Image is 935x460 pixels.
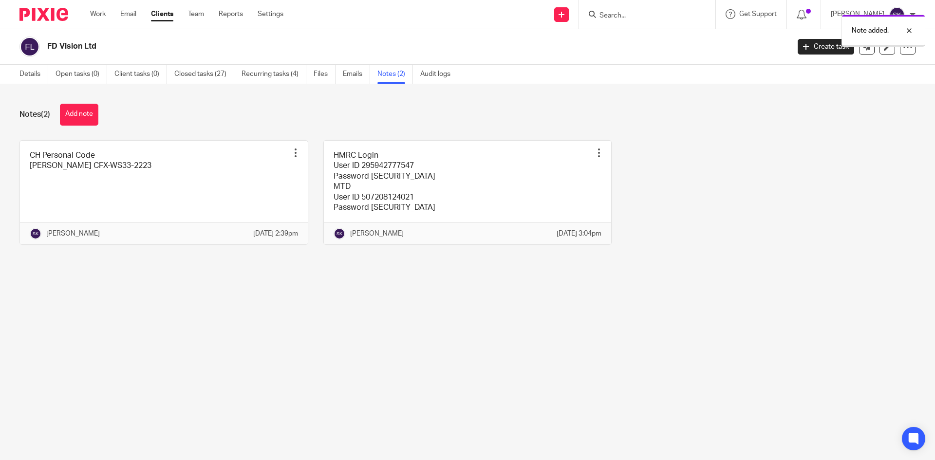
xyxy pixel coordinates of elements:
[151,9,173,19] a: Clients
[19,37,40,57] img: svg%3E
[120,9,136,19] a: Email
[19,110,50,120] h1: Notes
[242,65,306,84] a: Recurring tasks (4)
[188,9,204,19] a: Team
[90,9,106,19] a: Work
[47,41,636,52] h2: FD Vision Ltd
[852,26,889,36] p: Note added.
[41,110,50,118] span: (2)
[60,104,98,126] button: Add note
[19,8,68,21] img: Pixie
[114,65,167,84] a: Client tasks (0)
[46,229,100,239] p: [PERSON_NAME]
[174,65,234,84] a: Closed tasks (27)
[219,9,243,19] a: Reports
[314,65,336,84] a: Files
[343,65,370,84] a: Emails
[30,228,41,239] img: svg%3E
[557,229,601,239] p: [DATE] 3:04pm
[798,39,854,55] a: Create task
[377,65,413,84] a: Notes (2)
[56,65,107,84] a: Open tasks (0)
[350,229,404,239] p: [PERSON_NAME]
[420,65,458,84] a: Audit logs
[253,229,298,239] p: [DATE] 2:39pm
[889,7,905,22] img: svg%3E
[334,228,345,239] img: svg%3E
[19,65,48,84] a: Details
[258,9,283,19] a: Settings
